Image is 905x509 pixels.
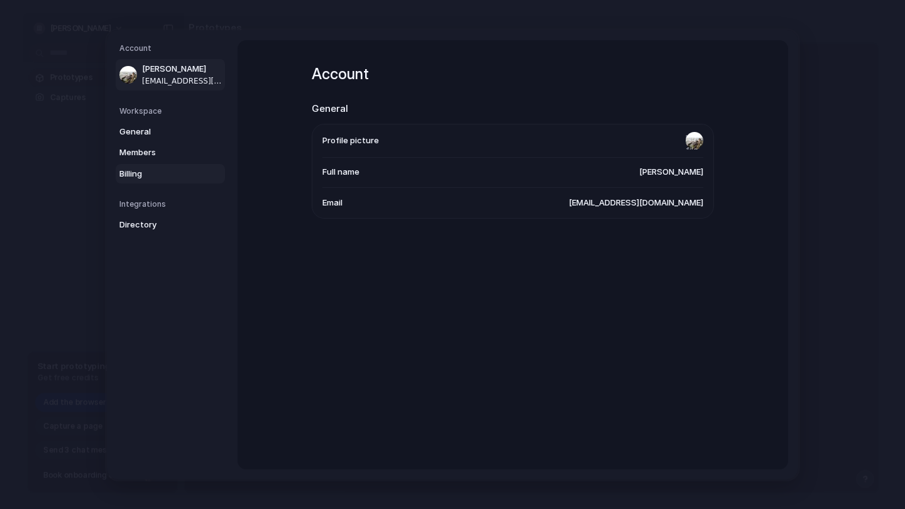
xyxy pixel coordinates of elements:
[119,199,225,210] h5: Integrations
[322,166,359,178] span: Full name
[119,105,225,116] h5: Workspace
[119,146,200,159] span: Members
[322,196,343,209] span: Email
[142,75,222,86] span: [EMAIL_ADDRESS][DOMAIN_NAME]
[312,102,714,116] h2: General
[639,166,703,178] span: [PERSON_NAME]
[116,121,225,141] a: General
[119,219,200,231] span: Directory
[116,59,225,90] a: [PERSON_NAME][EMAIL_ADDRESS][DOMAIN_NAME]
[142,63,222,75] span: [PERSON_NAME]
[312,63,714,85] h1: Account
[569,196,703,209] span: [EMAIL_ADDRESS][DOMAIN_NAME]
[119,43,225,54] h5: Account
[116,163,225,183] a: Billing
[119,125,200,138] span: General
[119,167,200,180] span: Billing
[116,215,225,235] a: Directory
[116,143,225,163] a: Members
[322,134,379,146] span: Profile picture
